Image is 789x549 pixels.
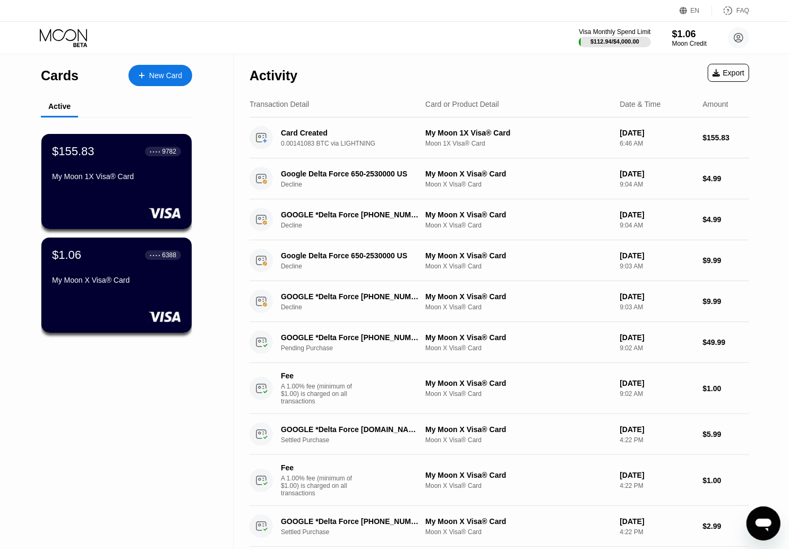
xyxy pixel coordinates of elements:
[52,145,95,158] div: $155.83
[425,333,611,342] div: My Moon X Visa® Card
[620,210,694,219] div: [DATE]
[250,363,749,414] div: FeeA 1.00% fee (minimum of $1.00) is charged on all transactionsMy Moon X Visa® CardMoon X Visa® ...
[41,68,79,83] div: Cards
[680,5,712,16] div: EN
[281,140,432,147] div: 0.00141083 BTC via LIGHTNING
[672,29,707,47] div: $1.06Moon Credit
[281,333,421,342] div: GOOGLE *Delta Force [PHONE_NUMBER] US
[702,522,749,530] div: $2.99
[702,338,749,347] div: $49.99
[702,476,749,485] div: $1.00
[620,379,694,387] div: [DATE]
[250,506,749,547] div: GOOGLE *Delta Force [PHONE_NUMBER] USSettled PurchaseMy Moon X Visa® CardMoon X Visa® Card[DATE]4...
[620,292,694,301] div: [DATE]
[702,384,749,393] div: $1.00
[425,390,611,398] div: Moon X Visa® Card
[702,256,749,265] div: $9.99
[425,471,611,479] div: My Moon X Visa® Card
[708,64,749,82] div: Export
[425,251,611,260] div: My Moon X Visa® Card
[691,7,700,14] div: EN
[425,292,611,301] div: My Moon X Visa® Card
[620,170,694,178] div: [DATE]
[281,222,432,229] div: Decline
[281,475,361,497] div: A 1.00% fee (minimum of $1.00) is charged on all transactions
[250,199,749,240] div: GOOGLE *Delta Force [PHONE_NUMBER] USDeclineMy Moon X Visa® CardMoon X Visa® Card[DATE]9:04 AM$4.99
[281,303,432,311] div: Decline
[620,140,694,147] div: 6:46 AM
[620,100,661,108] div: Date & Time
[425,170,611,178] div: My Moon X Visa® Card
[250,158,749,199] div: Google Delta Force 650-2530000 USDeclineMy Moon X Visa® CardMoon X Visa® Card[DATE]9:04 AM$4.99
[425,140,611,147] div: Moon 1X Visa® Card
[281,251,421,260] div: Google Delta Force 650-2530000 US
[620,528,694,536] div: 4:22 PM
[162,148,176,155] div: 9782
[620,390,694,398] div: 9:02 AM
[41,134,192,229] div: $155.83● ● ● ●9782My Moon 1X Visa® Card
[281,425,421,434] div: GOOGLE *Delta Force [DOMAIN_NAME][URL][GEOGRAPHIC_DATA]
[736,7,749,14] div: FAQ
[41,238,192,333] div: $1.06● ● ● ●6388My Moon X Visa® Card
[702,133,749,142] div: $155.83
[281,181,432,188] div: Decline
[52,276,181,284] div: My Moon X Visa® Card
[620,181,694,188] div: 9:04 AM
[425,517,611,526] div: My Moon X Visa® Card
[250,240,749,281] div: Google Delta Force 650-2530000 USDeclineMy Moon X Visa® CardMoon X Visa® Card[DATE]9:03 AM$9.99
[425,303,611,311] div: Moon X Visa® Card
[620,425,694,434] div: [DATE]
[425,181,611,188] div: Moon X Visa® Card
[52,248,81,262] div: $1.06
[149,71,182,80] div: New Card
[672,40,707,47] div: Moon Credit
[281,292,421,301] div: GOOGLE *Delta Force [PHONE_NUMBER] US
[281,129,421,137] div: Card Created
[250,414,749,455] div: GOOGLE *Delta Force [DOMAIN_NAME][URL][GEOGRAPHIC_DATA]Settled PurchaseMy Moon X Visa® CardMoon X...
[620,222,694,229] div: 9:04 AM
[250,455,749,506] div: FeeA 1.00% fee (minimum of $1.00) is charged on all transactionsMy Moon X Visa® CardMoon X Visa® ...
[250,322,749,363] div: GOOGLE *Delta Force [PHONE_NUMBER] USPending PurchaseMy Moon X Visa® CardMoon X Visa® Card[DATE]9...
[747,506,781,540] iframe: Кнопка запуска окна обмена сообщениями
[281,210,421,219] div: GOOGLE *Delta Force [PHONE_NUMBER] US
[425,100,499,108] div: Card or Product Detail
[702,430,749,438] div: $5.99
[150,150,160,153] div: ● ● ● ●
[425,379,611,387] div: My Moon X Visa® Card
[281,170,421,178] div: Google Delta Force 650-2530000 US
[620,251,694,260] div: [DATE]
[162,251,176,259] div: 6388
[590,38,639,45] div: $112.94 / $4,000.00
[702,100,728,108] div: Amount
[48,102,71,111] div: Active
[281,517,421,526] div: GOOGLE *Delta Force [PHONE_NUMBER] US
[281,528,432,536] div: Settled Purchase
[425,425,611,434] div: My Moon X Visa® Card
[281,344,432,352] div: Pending Purchase
[712,5,749,16] div: FAQ
[425,482,611,489] div: Moon X Visa® Card
[620,333,694,342] div: [DATE]
[579,28,650,36] div: Visa Monthly Spend Limit
[281,463,355,472] div: Fee
[250,117,749,158] div: Card Created0.00141083 BTC via LIGHTNINGMy Moon 1X Visa® CardMoon 1X Visa® Card[DATE]6:46 AM$155.83
[281,383,361,405] div: A 1.00% fee (minimum of $1.00) is charged on all transactions
[620,517,694,526] div: [DATE]
[702,297,749,306] div: $9.99
[425,263,611,270] div: Moon X Visa® Card
[672,29,707,40] div: $1.06
[425,222,611,229] div: Moon X Visa® Card
[425,528,611,536] div: Moon X Visa® Card
[128,65,192,86] div: New Card
[281,263,432,270] div: Decline
[579,28,650,47] div: Visa Monthly Spend Limit$112.94/$4,000.00
[620,303,694,311] div: 9:03 AM
[281,436,432,444] div: Settled Purchase
[150,254,160,257] div: ● ● ● ●
[425,210,611,219] div: My Moon X Visa® Card
[250,68,297,83] div: Activity
[620,471,694,479] div: [DATE]
[281,371,355,380] div: Fee
[620,344,694,352] div: 9:02 AM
